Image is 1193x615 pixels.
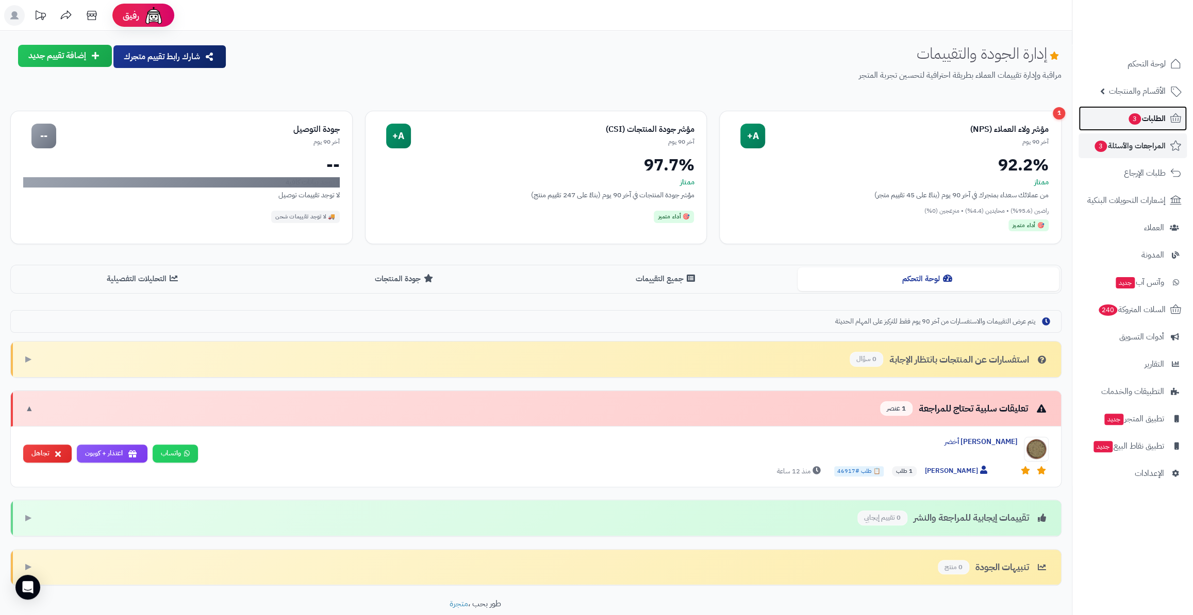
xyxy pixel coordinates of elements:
div: آخر 90 يوم [411,138,694,146]
div: راضين (95.6%) • محايدين (4.4%) • منزعجين (0%) [732,207,1049,215]
span: العملاء [1144,220,1164,235]
button: شارك رابط تقييم متجرك [113,45,226,68]
span: تطبيق المتجر [1103,412,1164,426]
span: لوحة التحكم [1128,57,1166,71]
span: رفيق [123,9,139,22]
span: [PERSON_NAME] [925,466,990,476]
span: جديد [1093,441,1113,452]
div: استفسارات عن المنتجات بانتظار الإجابة [850,352,1049,367]
span: ▼ [25,403,34,415]
a: تحديثات المنصة [27,5,53,28]
span: المراجعات والأسئلة [1093,139,1166,153]
button: إضافة تقييم جديد [18,45,112,67]
div: 🚚 لا توجد تقييمات شحن [271,211,340,223]
img: logo-2.png [1123,29,1183,50]
div: 🎯 أداء متميز [1008,219,1049,232]
a: وآتس آبجديد [1079,270,1187,295]
span: الإعدادات [1135,466,1164,481]
span: 0 سؤال [850,352,883,367]
span: 3 [1129,113,1141,125]
span: 0 تقييم إيجابي [857,510,907,525]
span: 3 [1095,141,1107,152]
div: آخر 90 يوم [765,138,1049,146]
span: الطلبات [1128,111,1166,126]
span: 1 عنصر [880,401,913,416]
span: التقارير [1145,357,1164,371]
span: 240 [1099,304,1117,316]
button: جودة المنتجات [274,267,536,291]
span: ▶ [25,561,31,573]
div: جودة التوصيل [56,124,340,135]
p: مراقبة وإدارة تقييمات العملاء بطريقة احترافية لتحسين تجربة المتجر [235,70,1062,81]
span: إشعارات التحويلات البنكية [1087,193,1166,208]
span: أدوات التسويق [1119,330,1164,344]
div: A+ [386,124,411,148]
h1: إدارة الجودة والتقييمات [917,45,1062,62]
a: التقارير [1079,352,1187,377]
div: آخر 90 يوم [56,138,340,146]
span: 0 منتج [938,560,969,575]
a: الطلبات3 [1079,106,1187,131]
div: مؤشر جودة المنتجات في آخر 90 يوم (بناءً على 247 تقييم منتج) [378,190,694,200]
a: تطبيق المتجرجديد [1079,406,1187,431]
a: التطبيقات والخدمات [1079,379,1187,404]
a: طلبات الإرجاع [1079,161,1187,185]
span: السلات المتروكة [1098,302,1166,317]
button: تجاهل [23,445,72,463]
div: 1 [1053,107,1065,119]
span: جديد [1116,277,1135,288]
div: تعليقات سلبية تحتاج للمراجعة [880,401,1049,416]
a: لوحة التحكم [1079,52,1187,76]
span: ▶ [25,353,31,365]
span: منذ 12 ساعة [777,466,823,476]
div: -- [31,124,56,148]
div: [PERSON_NAME] أخضر [206,437,1018,447]
a: متجرة [450,597,468,610]
span: التطبيقات والخدمات [1101,384,1164,399]
a: الإعدادات [1079,461,1187,486]
div: لا توجد بيانات كافية [23,177,340,187]
span: ▶ [25,512,31,524]
a: أدوات التسويق [1079,324,1187,349]
span: 1 طلب [892,466,917,476]
span: 📋 طلب #46917 [834,466,884,476]
button: جميع التقييمات [536,267,798,291]
span: تطبيق نقاط البيع [1092,439,1164,453]
a: السلات المتروكة240 [1079,297,1187,322]
div: تنبيهات الجودة [938,560,1049,575]
span: يتم عرض التقييمات والاستفسارات من آخر 90 يوم فقط للتركيز على المهام الحديثة [835,317,1035,327]
a: المدونة [1079,243,1187,267]
span: طلبات الإرجاع [1124,166,1166,180]
button: اعتذار + كوبون [77,445,147,463]
div: لا توجد تقييمات توصيل [23,190,340,200]
div: مؤشر جودة المنتجات (CSI) [411,124,694,135]
div: 97.7% [378,157,694,173]
span: المدونة [1141,248,1164,262]
div: تقييمات إيجابية للمراجعة والنشر [857,510,1049,525]
img: Product [1024,437,1049,462]
img: ai-face.png [143,5,164,26]
a: إشعارات التحويلات البنكية [1079,188,1187,213]
a: العملاء [1079,215,1187,240]
div: ممتاز [378,177,694,187]
div: Open Intercom Messenger [15,575,40,600]
span: جديد [1104,414,1123,425]
button: التحليلات التفصيلية [13,267,274,291]
div: ممتاز [732,177,1049,187]
div: A+ [740,124,765,148]
a: واتساب [153,445,198,463]
div: -- [23,157,340,173]
div: 92.2% [732,157,1049,173]
a: تطبيق نقاط البيعجديد [1079,434,1187,458]
a: المراجعات والأسئلة3 [1079,133,1187,158]
span: الأقسام والمنتجات [1109,84,1166,98]
div: من عملائك سعداء بمتجرك في آخر 90 يوم (بناءً على 45 تقييم متجر) [732,190,1049,200]
span: وآتس آب [1115,275,1164,289]
button: لوحة التحكم [798,267,1059,291]
div: 🎯 أداء متميز [654,211,694,223]
div: مؤشر ولاء العملاء (NPS) [765,124,1049,135]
